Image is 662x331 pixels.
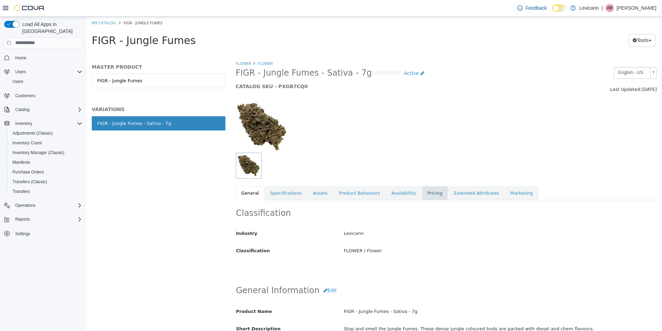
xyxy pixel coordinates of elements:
[12,119,35,128] button: Inventory
[601,4,603,12] p: |
[1,53,85,63] button: Home
[10,187,33,196] a: Transfers
[12,68,29,76] button: Users
[607,4,613,12] span: AR
[15,203,36,208] span: Operations
[10,158,82,167] span: Manifests
[606,4,614,12] div: Adam Rouselle
[1,105,85,114] button: Catalog
[150,292,186,297] span: Product Name
[37,3,76,9] span: FIGR - Jungle Fumes
[12,201,38,210] button: Operations
[12,230,33,238] a: Settings
[10,158,33,167] a: Manifests
[528,51,561,61] span: English - US
[362,169,418,184] a: Extended Attributes
[12,119,82,128] span: Inventory
[1,228,85,238] button: Settings
[233,268,254,280] button: Edit
[10,77,26,86] a: Users
[252,289,575,301] div: FIGR - Jungle Fumes - Sativa - 7g
[10,178,50,186] a: Transfers (Classic)
[178,169,221,184] a: Specifications
[150,268,570,280] h2: General Information
[11,103,84,110] div: FIGR - Jungle Fumes - Sativa - 7g
[252,211,575,223] div: Levicann
[12,160,30,165] span: Manifests
[7,148,85,158] button: Inventory Manager (Classic)
[552,5,567,12] input: Dark Mode
[5,47,139,53] h5: MASTER PRODUCT
[7,158,85,167] button: Manifests
[12,79,23,84] span: Users
[12,189,30,194] span: Transfers
[10,148,67,157] a: Inventory Manager (Classic)
[1,214,85,224] button: Reports
[4,50,82,257] nav: Complex example
[617,4,656,12] p: [PERSON_NAME]
[247,169,299,184] a: Product Behaviors
[150,214,171,219] span: Industry
[15,69,26,75] span: Users
[579,4,599,12] p: Levicann
[149,44,164,49] a: FLOWER
[7,77,85,86] button: Users
[10,187,82,196] span: Transfers
[19,21,82,35] span: Load All Apps in [GEOGRAPHIC_DATA]
[149,169,178,184] a: General
[12,105,32,114] button: Catalog
[10,139,45,147] a: Inventory Count
[299,169,335,184] a: Availability
[1,201,85,210] button: Operations
[5,57,139,71] a: FIGR - Jungle Fumes
[15,231,30,237] span: Settings
[12,68,82,76] span: Users
[10,129,82,137] span: Adjustments (Classic)
[7,167,85,177] button: Purchase Orders
[252,306,575,319] div: Stop and smell the Jungle Fumes. These dense jungle coloured buds are packed with diesel and chem...
[1,91,85,101] button: Customers
[150,309,194,315] span: Short Description
[12,150,64,155] span: Inventory Manager (Classic)
[7,138,85,148] button: Inventory Count
[317,54,332,59] span: Active
[5,90,139,96] h5: VARIATIONS
[12,179,47,185] span: Transfers (Classic)
[524,70,555,75] span: Last Updated:
[1,119,85,128] button: Inventory
[15,121,32,126] span: Inventory
[526,5,547,11] span: Feedback
[515,1,549,15] a: Feedback
[5,18,109,30] span: FIGR - Jungle Fumes
[221,169,247,184] a: Assets
[7,177,85,187] button: Transfers (Classic)
[10,129,55,137] a: Adjustments (Classic)
[10,148,82,157] span: Inventory Manager (Classic)
[555,70,570,75] span: [DATE]
[252,228,575,240] div: FLOWER / Flower
[285,54,313,59] small: [Variation]
[150,191,570,202] h2: Classification
[12,91,82,100] span: Customers
[12,215,82,223] span: Reports
[150,231,184,237] span: Classification
[542,17,569,30] button: Tools
[149,67,463,73] h5: CATALOG SKU - PXGB7CQ0
[12,169,44,175] span: Purchase Orders
[7,128,85,138] button: Adjustments (Classic)
[12,229,82,238] span: Settings
[15,217,30,222] span: Reports
[171,44,186,49] a: Flower
[418,169,452,184] a: Marketing
[12,92,38,100] a: Customers
[7,187,85,196] button: Transfers
[1,67,85,77] button: Users
[10,168,82,176] span: Purchase Orders
[10,168,47,176] a: Purchase Orders
[12,140,42,146] span: Inventory Count
[12,54,29,62] a: Home
[15,107,29,112] span: Catalog
[14,5,45,11] img: Cova
[10,178,82,186] span: Transfers (Classic)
